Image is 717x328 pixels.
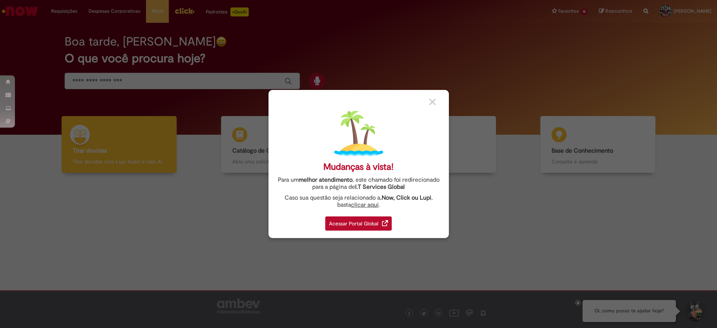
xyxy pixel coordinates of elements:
div: Para um , este chamado foi redirecionado para a página de [274,177,443,191]
div: Acessar Portal Global [325,216,392,231]
a: I.T Services Global [355,179,405,191]
div: Mudanças à vista! [323,162,394,172]
a: clicar aqui [351,197,379,209]
strong: melhor atendimento [299,176,353,184]
img: island.png [334,109,383,158]
a: Acessar Portal Global [325,212,392,231]
div: Caso sua questão seja relacionado a , basta . [274,194,443,209]
img: redirect_link.png [382,220,388,226]
img: close_button_grey.png [429,99,436,105]
strong: .Now, Click ou Lupi [380,194,431,202]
